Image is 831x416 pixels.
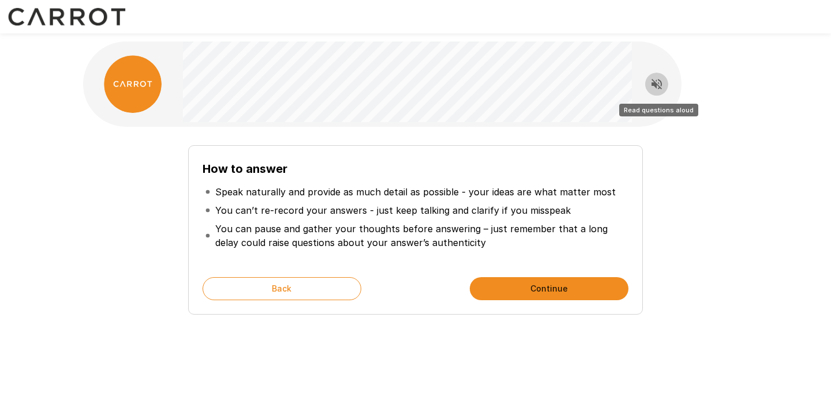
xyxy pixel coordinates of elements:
[203,277,361,300] button: Back
[203,162,287,176] b: How to answer
[215,222,626,249] p: You can pause and gather your thoughts before answering – just remember that a long delay could r...
[104,55,162,113] img: carrot_logo.png
[619,104,698,116] div: Read questions aloud
[215,203,571,217] p: You can’t re-record your answers - just keep talking and clarify if you misspeak
[645,73,668,96] button: Read questions aloud
[470,277,628,300] button: Continue
[215,185,616,199] p: Speak naturally and provide as much detail as possible - your ideas are what matter most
